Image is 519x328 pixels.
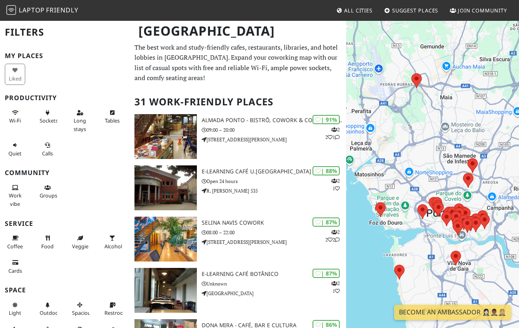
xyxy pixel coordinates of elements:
[72,309,93,316] span: Spacious
[130,165,346,210] a: e-learning Café U.Porto | 88% 21 e-learning Café U.[GEOGRAPHIC_DATA] Open 24 hours R. [PERSON_NAM...
[8,267,22,274] span: Credit cards
[134,268,197,313] img: E-learning Café Botânico
[392,7,439,14] span: Suggest Places
[202,271,346,278] h3: E-learning Café Botânico
[381,3,442,18] a: Suggest Places
[134,90,341,114] h2: 31 Work-Friendly Places
[70,298,90,320] button: Spacious
[202,187,346,195] p: R. [PERSON_NAME] 535
[202,290,346,297] p: [GEOGRAPHIC_DATA]
[42,150,53,157] span: Video/audio calls
[394,305,511,320] a: Become an Ambassador 🤵🏻‍♀️🤵🏾‍♂️🤵🏼‍♀️
[130,114,346,159] a: Almada Ponto - Bistrô, Cowork & Concept Store | 91% 221 Almada Ponto - Bistrô, Cowork & Concept S...
[331,177,340,192] p: 2 1
[70,231,90,253] button: Veggie
[5,169,125,177] h3: Community
[202,168,346,175] h3: e-learning Café U.[GEOGRAPHIC_DATA]
[458,7,507,14] span: Join Community
[6,5,16,15] img: LaptopFriendly
[333,3,376,18] a: All Cities
[202,229,346,236] p: 08:00 – 22:00
[5,20,125,44] h2: Filters
[104,243,122,250] span: Alcohol
[70,106,90,135] button: Long stays
[447,3,510,18] a: Join Community
[40,192,57,199] span: Group tables
[46,6,78,14] span: Friendly
[202,238,346,246] p: [STREET_ADDRESS][PERSON_NAME]
[5,256,25,277] button: Cards
[130,268,346,313] a: E-learning Café Botânico | 87% 21 E-learning Café Botânico Unknown [GEOGRAPHIC_DATA]
[5,220,125,227] h3: Service
[37,298,58,320] button: Outdoor
[102,231,122,253] button: Alcohol
[202,219,346,226] h3: Selina Navis CoWork
[5,139,25,160] button: Quiet
[331,280,340,295] p: 2 1
[37,181,58,202] button: Groups
[313,217,340,227] div: | 87%
[134,114,197,159] img: Almada Ponto - Bistrô, Cowork & Concept Store
[5,106,25,127] button: Wi-Fi
[313,269,340,278] div: | 87%
[5,286,125,294] h3: Space
[202,177,346,185] p: Open 24 hours
[40,117,58,124] span: Power sockets
[5,298,25,320] button: Light
[74,117,86,132] span: Long stays
[72,243,88,250] span: Veggie
[37,106,58,127] button: Sockets
[325,228,340,243] p: 2 2 2
[41,243,54,250] span: Food
[202,280,346,288] p: Unknown
[344,7,373,14] span: All Cities
[134,165,197,210] img: e-learning Café U.Porto
[37,139,58,160] button: Calls
[7,243,23,250] span: Coffee
[5,94,125,102] h3: Productivity
[202,117,346,124] h3: Almada Ponto - Bistrô, Cowork & Concept Store
[202,136,346,143] p: [STREET_ADDRESS][PERSON_NAME]
[5,231,25,253] button: Coffee
[134,217,197,262] img: Selina Navis CoWork
[6,4,78,18] a: LaptopFriendly LaptopFriendly
[130,217,346,262] a: Selina Navis CoWork | 87% 222 Selina Navis CoWork 08:00 – 22:00 [STREET_ADDRESS][PERSON_NAME]
[313,115,340,124] div: | 91%
[104,309,128,316] span: Restroom
[313,166,340,175] div: | 88%
[9,117,21,124] span: Stable Wi-Fi
[5,52,125,60] h3: My Places
[102,298,122,320] button: Restroom
[132,20,344,42] h1: [GEOGRAPHIC_DATA]
[202,126,346,134] p: 09:00 – 20:00
[37,231,58,253] button: Food
[105,117,120,124] span: Work-friendly tables
[8,150,22,157] span: Quiet
[9,192,22,207] span: People working
[134,42,341,83] p: The best work and study-friendly cafes, restaurants, libraries, and hotel lobbies in [GEOGRAPHIC_...
[325,126,340,141] p: 2 2 1
[102,106,122,127] button: Tables
[19,6,45,14] span: Laptop
[9,309,21,316] span: Natural light
[5,181,25,210] button: Work vibe
[40,309,60,316] span: Outdoor area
